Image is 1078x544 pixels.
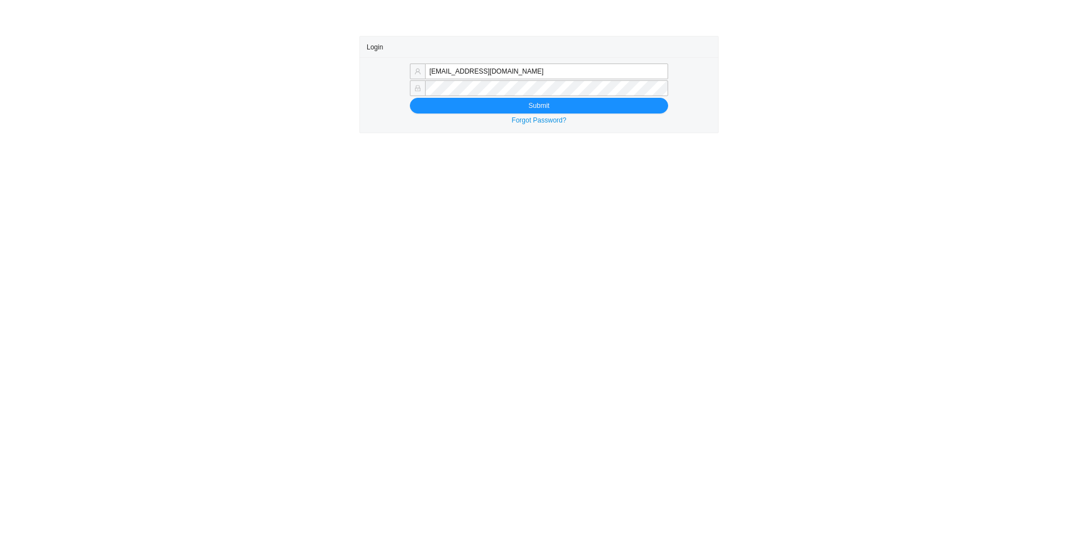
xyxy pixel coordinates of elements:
[414,85,421,92] span: lock
[511,116,566,124] a: Forgot Password?
[410,98,668,114] button: Submit
[425,64,668,79] input: Email
[528,100,549,111] span: Submit
[367,37,711,57] div: Login
[414,68,421,75] span: user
